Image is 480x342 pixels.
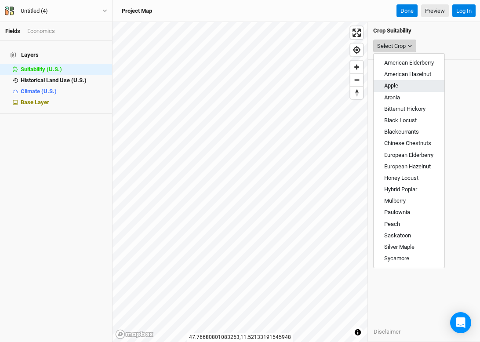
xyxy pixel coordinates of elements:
[384,197,406,204] span: Mulberry
[384,221,400,227] span: Peach
[384,175,418,181] span: Honey Locust
[373,327,401,337] button: Disclaimer
[21,99,107,106] div: Base Layer
[355,327,360,337] span: Toggle attribution
[384,186,417,193] span: Hybrid Poplar
[21,7,48,15] div: Untitled (4)
[187,333,293,342] div: 47.76680801083253 , 11.52133191545948
[384,152,433,158] span: European Elderberry
[396,4,418,18] button: Done
[373,27,475,34] h4: Crop Suitability
[350,26,363,39] button: Enter fullscreen
[384,94,400,101] span: Aronia
[21,77,107,84] div: Historical Land Use (U.S.)
[384,71,431,77] span: American Hazelnut
[384,209,410,215] span: Paulownia
[384,244,415,250] span: Silver Maple
[377,42,406,51] div: Select Crop
[122,7,152,15] h3: Project Map
[384,59,434,66] span: American Elderberry
[373,40,416,53] button: Select Crop
[384,106,425,112] span: Bitternut Hickory
[350,87,363,99] span: Reset bearing to north
[21,88,107,95] div: Climate (U.S.)
[384,163,431,170] span: European Hazelnut
[4,6,108,16] button: Untitled (4)
[384,128,419,135] span: Blackcurrants
[350,73,363,86] button: Zoom out
[350,86,363,99] button: Reset bearing to north
[384,82,398,89] span: Apple
[21,66,62,73] span: Suitability (U.S.)
[5,28,20,34] a: Fields
[384,232,411,239] span: Saskatoon
[115,329,154,339] a: Mapbox logo
[5,46,107,64] h4: Layers
[450,312,471,333] div: Open Intercom Messenger
[452,4,476,18] button: Log In
[350,44,363,56] button: Find my location
[21,77,87,84] span: Historical Land Use (U.S.)
[113,22,367,342] canvas: Map
[350,61,363,73] button: Zoom in
[350,74,363,86] span: Zoom out
[21,88,57,95] span: Climate (U.S.)
[384,140,431,146] span: Chinese Chestnuts
[384,117,417,124] span: Black Locust
[21,66,107,73] div: Suitability (U.S.)
[384,255,409,262] span: Sycamore
[21,99,49,106] span: Base Layer
[421,4,449,18] a: Preview
[27,27,55,35] div: Economics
